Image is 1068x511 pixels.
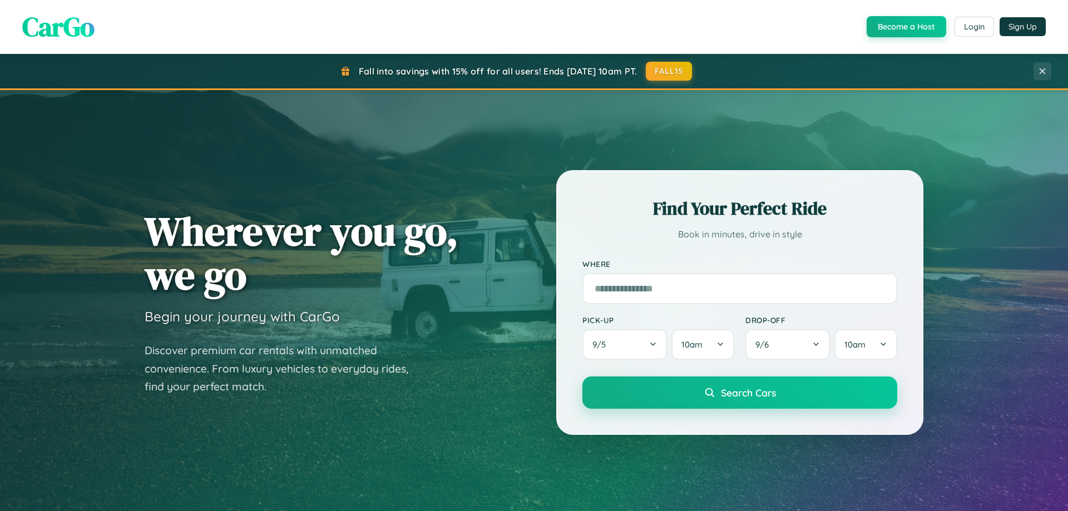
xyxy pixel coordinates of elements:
[867,16,946,37] button: Become a Host
[582,376,897,409] button: Search Cars
[745,315,897,325] label: Drop-off
[745,329,830,360] button: 9/6
[22,8,95,45] span: CarGo
[582,259,897,269] label: Where
[646,62,693,81] button: FALL15
[844,339,866,350] span: 10am
[582,196,897,221] h2: Find Your Perfect Ride
[582,315,734,325] label: Pick-up
[145,209,458,297] h1: Wherever you go, we go
[145,308,340,325] h3: Begin your journey with CarGo
[145,341,423,396] p: Discover premium car rentals with unmatched convenience. From luxury vehicles to everyday rides, ...
[582,329,667,360] button: 9/5
[671,329,734,360] button: 10am
[582,226,897,242] p: Book in minutes, drive in style
[955,17,994,37] button: Login
[592,339,611,350] span: 9 / 5
[755,339,774,350] span: 9 / 6
[1000,17,1046,36] button: Sign Up
[834,329,897,360] button: 10am
[681,339,703,350] span: 10am
[721,386,776,399] span: Search Cars
[359,66,637,77] span: Fall into savings with 15% off for all users! Ends [DATE] 10am PT.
